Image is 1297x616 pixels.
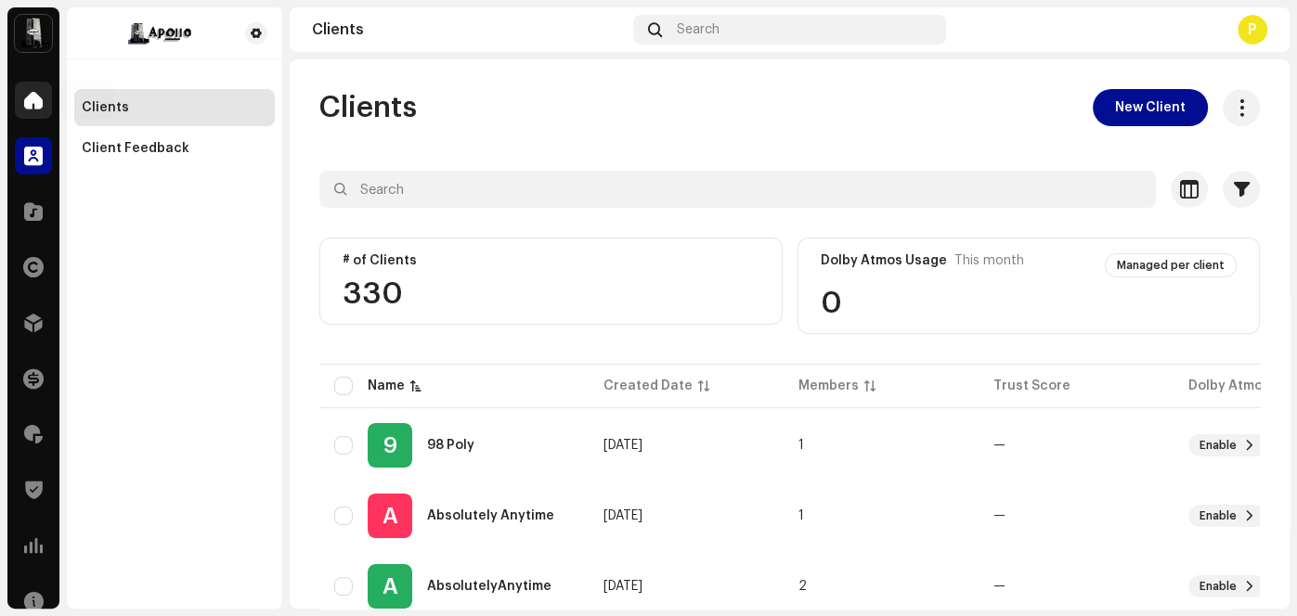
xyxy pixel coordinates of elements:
[427,580,551,593] div: AbsolutelyAnytime
[82,141,189,156] div: Client Feedback
[368,564,412,609] div: A
[82,22,238,45] img: d164a44a-b23c-4b77-8d10-cec8966ec776
[798,509,804,522] span: 1
[15,15,52,52] img: 28cd5e4f-d8b3-4e3e-9048-38ae6d8d791a
[798,580,807,593] span: 2
[1238,15,1267,45] div: P
[319,89,417,126] span: Clients
[821,253,947,268] div: Dolby Atmos Usage
[1188,575,1266,597] button: Enable
[993,439,1159,452] re-a-table-badge: —
[1200,508,1237,523] span: Enable
[1117,260,1225,271] span: Managed per client
[677,22,720,37] span: Search
[319,237,783,334] re-o-card-value: # of Clients
[603,439,642,452] span: Sep 17, 2024
[312,22,626,37] div: Clients
[368,423,412,468] div: 9
[798,377,859,395] div: Members
[1188,505,1266,527] button: Enable
[603,509,642,522] span: Aug 14, 2025
[603,580,642,593] span: Aug 15, 2025
[368,377,405,395] div: Name
[74,89,275,126] re-m-nav-item: Clients
[993,509,1159,522] re-a-table-badge: —
[1200,438,1237,453] span: Enable
[74,130,275,167] re-m-nav-item: Client Feedback
[319,171,1156,208] input: Search
[1115,89,1186,126] span: New Client
[954,253,1024,268] span: This month
[993,580,1159,593] re-a-table-badge: —
[427,509,554,522] div: Absolutely Anytime
[368,494,412,538] div: A
[343,253,759,268] div: # of Clients
[798,439,804,452] span: 1
[603,377,693,395] div: Created Date
[1200,579,1237,594] span: Enable
[427,439,474,452] div: 98 Poly
[1188,434,1266,456] button: Enable
[82,100,129,115] div: Clients
[1093,89,1208,126] button: New Client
